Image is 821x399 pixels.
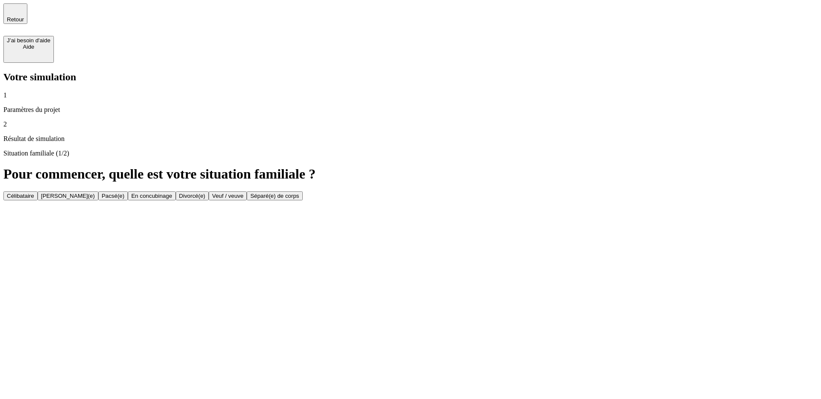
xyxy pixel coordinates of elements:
[3,135,818,143] p: Résultat de simulation
[41,193,95,199] div: [PERSON_NAME](e)
[7,16,24,23] span: Retour
[3,71,818,83] h2: Votre simulation
[102,193,124,199] div: Pacsé(e)
[3,120,818,128] p: 2
[128,191,176,200] button: En concubinage
[247,191,302,200] button: Séparé(e) de corps
[176,191,209,200] button: Divorcé(e)
[7,44,50,50] div: Aide
[3,3,27,24] button: Retour
[3,36,54,63] button: J’ai besoin d'aideAide
[7,37,50,44] div: J’ai besoin d'aide
[7,193,34,199] div: Célibataire
[3,166,818,182] h1: Pour commencer, quelle est votre situation familiale ?
[3,106,818,114] p: Paramètres du projet
[3,91,818,99] p: 1
[179,193,205,199] div: Divorcé(e)
[3,191,38,200] button: Célibataire
[212,193,243,199] div: Veuf / veuve
[98,191,128,200] button: Pacsé(e)
[209,191,247,200] button: Veuf / veuve
[3,150,818,157] p: Situation familiale (1/2)
[131,193,172,199] div: En concubinage
[250,193,299,199] div: Séparé(e) de corps
[38,191,98,200] button: [PERSON_NAME](e)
